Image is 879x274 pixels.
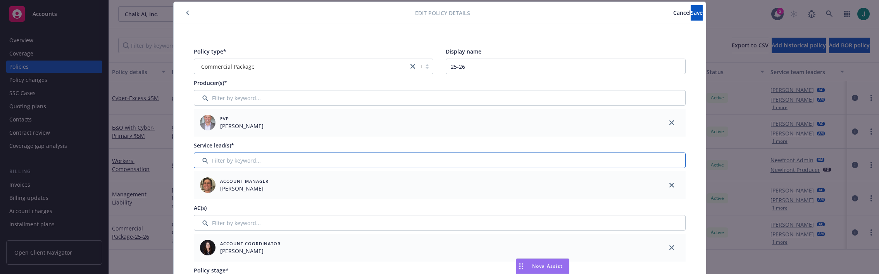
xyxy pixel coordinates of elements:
[198,62,405,71] span: Commercial Package
[516,258,569,274] button: Nova Assist
[200,177,215,193] img: employee photo
[194,90,686,106] input: Filter by keyword...
[194,153,686,168] input: Filter by keyword...
[691,5,703,21] button: Save
[194,79,227,87] span: Producer(s)*
[220,240,281,247] span: Account Coordinator
[194,267,229,274] span: Policy stage*
[194,142,234,149] span: Service lead(s)*
[220,178,269,184] span: Account Manager
[194,215,686,231] input: Filter by keyword...
[673,5,691,21] button: Cancel
[201,62,255,71] span: Commercial Package
[220,184,269,192] span: [PERSON_NAME]
[194,204,207,212] span: AC(s)
[220,115,264,122] span: EVP
[200,115,215,130] img: employee photo
[667,243,676,252] a: close
[516,259,526,274] div: Drag to move
[220,122,264,130] span: [PERSON_NAME]
[200,240,215,255] img: employee photo
[220,247,281,255] span: [PERSON_NAME]
[532,263,563,269] span: Nova Assist
[667,118,676,127] a: close
[446,48,481,55] span: Display name
[691,9,703,16] span: Save
[667,180,676,190] a: close
[415,9,470,17] span: Edit policy details
[673,9,691,16] span: Cancel
[408,62,417,71] a: close
[194,48,226,55] span: Policy type*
